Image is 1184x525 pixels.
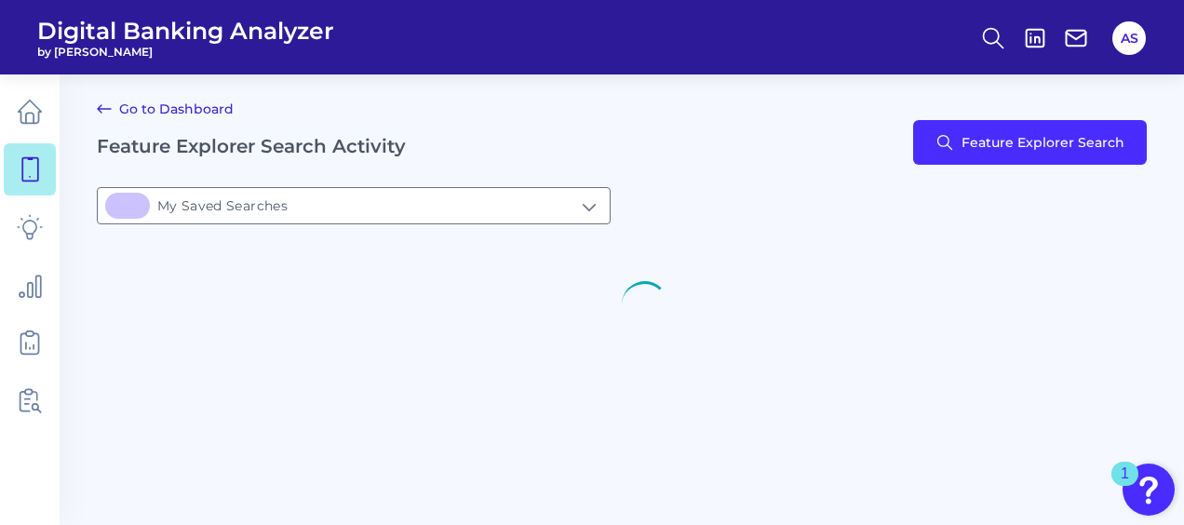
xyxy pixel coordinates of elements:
[1121,474,1129,498] div: 1
[913,120,1147,165] button: Feature Explorer Search
[962,135,1124,150] span: Feature Explorer Search
[37,45,334,59] span: by [PERSON_NAME]
[37,17,334,45] span: Digital Banking Analyzer
[97,135,406,157] h2: Feature Explorer Search Activity
[97,98,234,120] a: Go to Dashboard
[1123,464,1175,516] button: Open Resource Center, 1 new notification
[1112,21,1146,55] button: AS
